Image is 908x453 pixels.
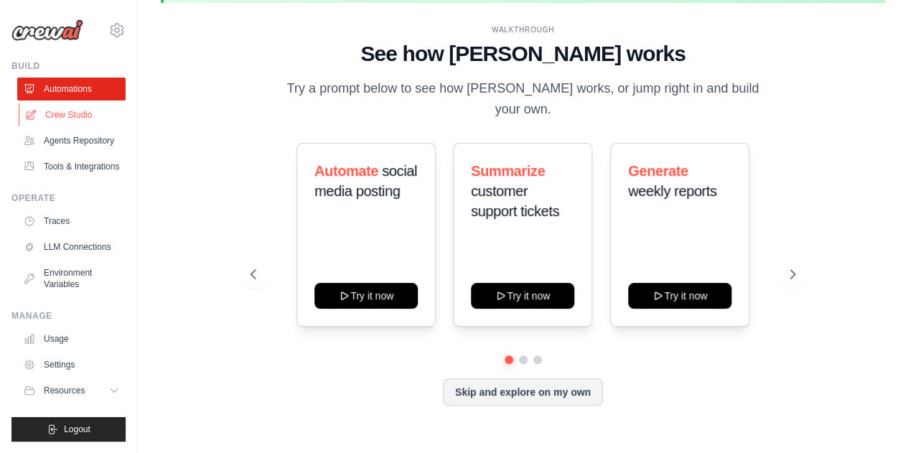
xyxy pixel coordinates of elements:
[11,19,83,41] img: Logo
[17,129,126,152] a: Agents Repository
[11,192,126,204] div: Operate
[471,163,545,179] span: Summarize
[64,424,90,435] span: Logout
[628,163,688,179] span: Generate
[17,261,126,296] a: Environment Variables
[471,183,559,219] span: customer support tickets
[251,24,795,35] div: WALKTHROUGH
[443,378,603,406] button: Skip and explore on my own
[17,155,126,178] a: Tools & Integrations
[11,417,126,442] button: Logout
[17,78,126,101] a: Automations
[251,41,795,67] h1: See how [PERSON_NAME] works
[836,384,908,453] iframe: Chat Widget
[44,385,85,396] span: Resources
[314,163,417,199] span: social media posting
[471,283,574,309] button: Try it now
[17,210,126,233] a: Traces
[19,103,127,126] a: Crew Studio
[11,60,126,72] div: Build
[628,283,731,309] button: Try it now
[17,353,126,376] a: Settings
[314,283,418,309] button: Try it now
[282,78,764,121] p: Try a prompt below to see how [PERSON_NAME] works, or jump right in and build your own.
[314,163,378,179] span: Automate
[17,379,126,402] button: Resources
[11,310,126,322] div: Manage
[17,327,126,350] a: Usage
[628,183,716,199] span: weekly reports
[17,235,126,258] a: LLM Connections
